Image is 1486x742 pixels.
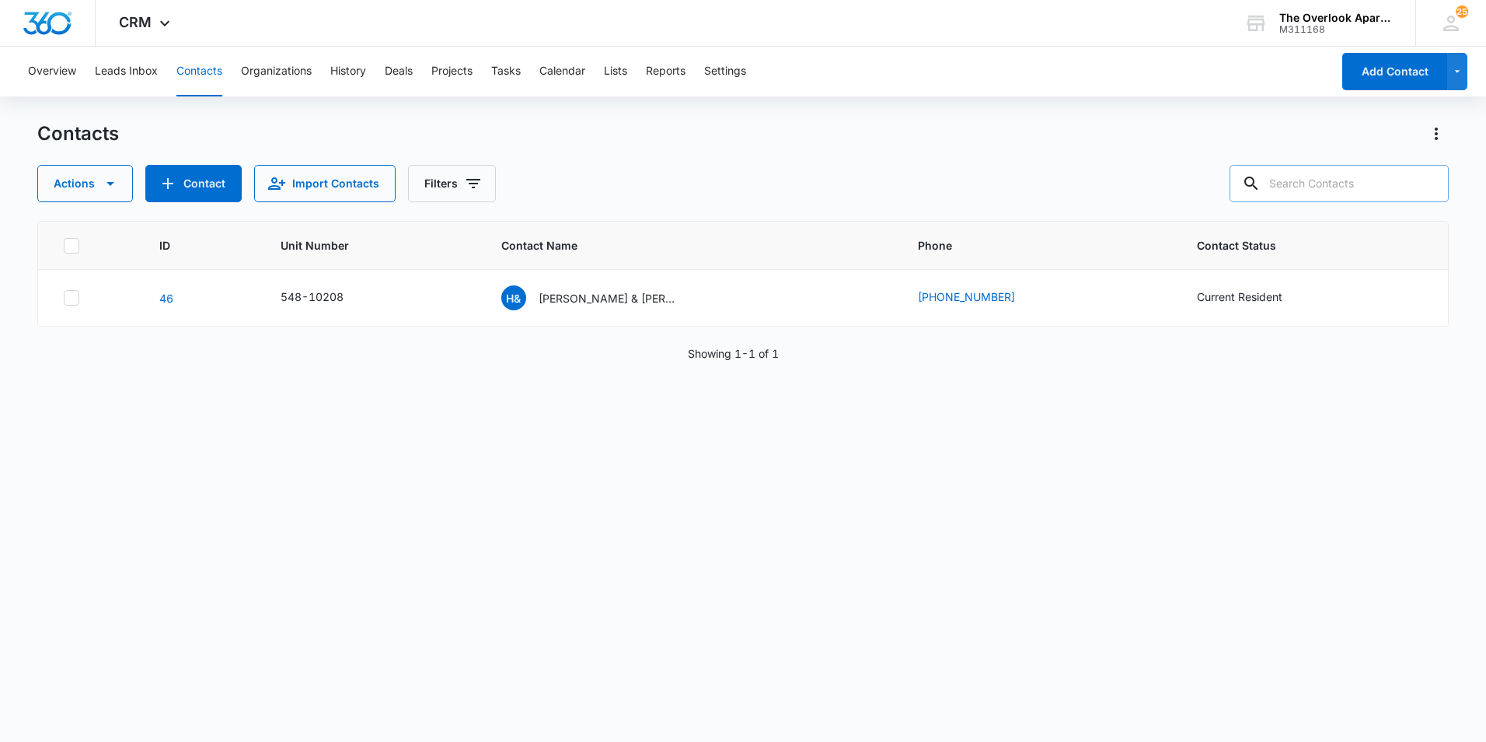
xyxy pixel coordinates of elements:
[159,292,173,305] a: Navigate to contact details page for Hannah & Jonathan Mogle
[1424,121,1449,146] button: Actions
[281,289,371,307] div: Unit Number - 548-10208 - Select to Edit Field
[1197,289,1310,307] div: Contact Status - Current Resident - Select to Edit Field
[281,289,344,305] div: 548-10208
[281,237,463,254] span: Unit Number
[1279,12,1393,24] div: account name
[37,122,119,145] h1: Contacts
[646,47,685,96] button: Reports
[95,47,158,96] button: Leads Inbox
[918,289,1043,307] div: Phone - (417) 847-7571 - Select to Edit Field
[37,165,133,202] button: Actions
[918,289,1015,305] a: [PHONE_NUMBER]
[28,47,76,96] button: Overview
[918,237,1137,254] span: Phone
[145,165,242,202] button: Add Contact
[501,237,858,254] span: Contact Name
[159,237,221,254] span: ID
[688,345,779,362] p: Showing 1-1 of 1
[1279,24,1393,35] div: account id
[1197,289,1282,305] div: Current Resident
[241,47,312,96] button: Organizations
[431,47,473,96] button: Projects
[1342,53,1447,90] button: Add Contact
[491,47,521,96] button: Tasks
[539,47,585,96] button: Calendar
[254,165,396,202] button: Import Contacts
[604,47,627,96] button: Lists
[330,47,366,96] button: History
[385,47,413,96] button: Deals
[176,47,222,96] button: Contacts
[1230,165,1449,202] input: Search Contacts
[1456,5,1468,18] span: 25
[119,14,152,30] span: CRM
[1197,237,1401,254] span: Contact Status
[501,285,526,310] span: H&
[704,47,746,96] button: Settings
[501,285,706,310] div: Contact Name - Hannah & Jonathan Mogle - Select to Edit Field
[539,290,678,306] p: [PERSON_NAME] & [PERSON_NAME]
[408,165,496,202] button: Filters
[1456,5,1468,18] div: notifications count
